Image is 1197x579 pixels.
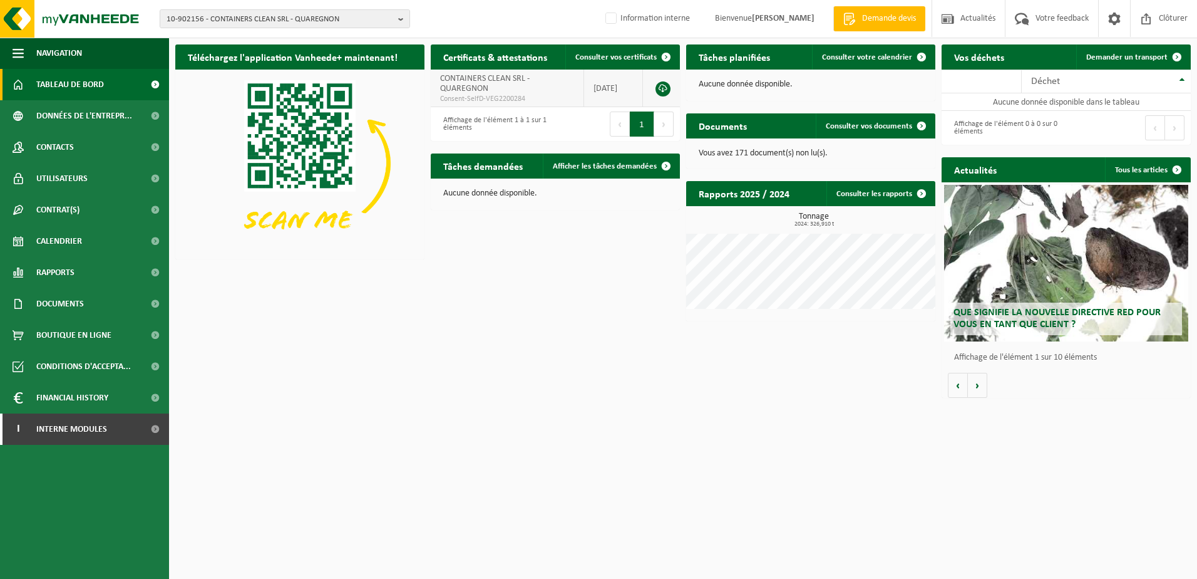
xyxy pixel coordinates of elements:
[654,112,674,137] button: Next
[1076,44,1189,70] a: Demander un transport
[699,149,923,158] p: Vous avez 171 document(s) non lu(s).
[686,113,759,138] h2: Documents
[543,154,679,179] a: Afficher les tâches demandées
[953,308,1161,330] span: Que signifie la nouvelle directive RED pour vous en tant que client ?
[575,53,657,61] span: Consulter vos certificats
[826,122,912,130] span: Consulter vos documents
[36,382,108,414] span: Financial History
[565,44,679,70] a: Consulter vos certificats
[699,80,923,89] p: Aucune donnée disponible.
[610,112,630,137] button: Previous
[944,185,1188,342] a: Que signifie la nouvelle directive RED pour vous en tant que client ?
[36,320,111,351] span: Boutique en ligne
[431,154,535,178] h2: Tâches demandées
[630,112,654,137] button: 1
[443,189,667,198] p: Aucune donnée disponible.
[826,181,934,206] a: Consulter les rapports
[859,13,919,25] span: Demande devis
[1165,115,1184,140] button: Next
[692,212,935,227] h3: Tonnage
[175,44,410,69] h2: Téléchargez l'application Vanheede+ maintenant!
[36,414,107,445] span: Interne modules
[1145,115,1165,140] button: Previous
[36,288,84,320] span: Documents
[816,113,934,138] a: Consulter vos documents
[822,53,912,61] span: Consulter votre calendrier
[942,93,1191,111] td: Aucune donnée disponible dans le tableau
[752,14,814,23] strong: [PERSON_NAME]
[948,114,1060,142] div: Affichage de l'élément 0 à 0 sur 0 éléments
[553,162,657,170] span: Afficher les tâches demandées
[1105,157,1189,182] a: Tous les articles
[942,157,1009,182] h2: Actualités
[36,226,82,257] span: Calendrier
[692,221,935,227] span: 2024: 326,910 t
[440,74,530,93] span: CONTAINERS CLEAN SRL - QUAREGNON
[36,257,74,288] span: Rapports
[167,10,393,29] span: 10-902156 - CONTAINERS CLEAN SRL - QUAREGNON
[584,70,643,107] td: [DATE]
[686,181,802,206] h2: Rapports 2025 / 2024
[954,353,1184,362] p: Affichage de l'élément 1 sur 10 éléments
[36,194,80,226] span: Contrat(s)
[1031,76,1060,86] span: Déchet
[36,351,131,382] span: Conditions d'accepta...
[160,9,410,28] button: 10-902156 - CONTAINERS CLEAN SRL - QUAREGNON
[440,94,574,104] span: Consent-SelfD-VEG2200284
[437,110,549,138] div: Affichage de l'élément 1 à 1 sur 1 éléments
[603,9,690,28] label: Information interne
[36,69,104,100] span: Tableau de bord
[812,44,934,70] a: Consulter votre calendrier
[942,44,1017,69] h2: Vos déchets
[36,163,88,194] span: Utilisateurs
[36,132,74,163] span: Contacts
[13,414,24,445] span: I
[431,44,560,69] h2: Certificats & attestations
[36,38,82,69] span: Navigation
[968,373,987,398] button: Volgende
[833,6,925,31] a: Demande devis
[1086,53,1168,61] span: Demander un transport
[175,70,424,257] img: Download de VHEPlus App
[686,44,783,69] h2: Tâches planifiées
[36,100,132,132] span: Données de l'entrepr...
[948,373,968,398] button: Vorige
